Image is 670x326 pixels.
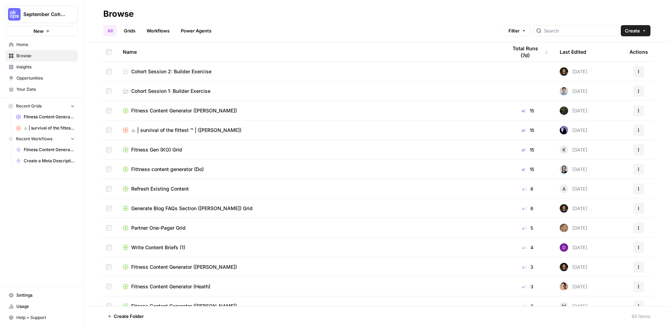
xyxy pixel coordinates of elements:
[560,42,586,61] div: Last Edited
[131,185,189,192] span: Refresh Existing Content
[508,27,520,34] span: Filter
[507,185,549,192] div: 6
[123,185,496,192] a: Refresh Existing Content
[560,67,568,76] img: yb40j7jvyap6bv8k3d2kukw6raee
[131,264,237,271] span: Fitness Content Generator ([PERSON_NAME])
[632,313,650,320] div: 92 Items
[507,264,549,271] div: 3
[131,127,241,134] span: ♨︎ | survival of the fittest ™ | ([PERSON_NAME])
[24,125,75,131] span: ♨︎ | survival of the fittest ™ | ([PERSON_NAME])
[507,166,549,173] div: 15
[560,263,587,271] div: [DATE]
[16,64,75,70] span: Insights
[560,204,568,213] img: yb40j7jvyap6bv8k3d2kukw6raee
[560,263,568,271] img: yb40j7jvyap6bv8k3d2kukw6raee
[131,68,211,75] span: Cohort Session 2: Builder Exercise
[23,11,66,18] span: September Cohort
[142,25,174,36] a: Workflows
[560,282,587,291] div: [DATE]
[24,147,75,153] span: Fitness Content Generator (Stijn)
[562,303,566,310] span: M
[123,205,496,212] a: Generate Blog FAQs Section ([PERSON_NAME]) Grid
[13,144,78,155] a: Fitness Content Generator (Stijn)
[630,42,648,61] div: Actions
[33,28,44,35] span: New
[507,205,549,212] div: 6
[131,146,182,153] span: Fitness Gen (KO) Grid
[131,166,204,173] span: Fittness content generator (Do)
[131,224,186,231] span: Partner One-Pager Grid
[560,87,568,95] img: jfqs3079v2d0ynct2zz6w6q7w8l7
[563,185,566,192] span: A
[123,68,496,75] a: Cohort Session 2: Builder Exercise
[16,53,75,59] span: Browse
[24,114,75,120] span: Fitness Content Generator (Stijn)
[103,25,117,36] a: All
[123,283,496,290] a: Fitness Content Generator (Heath)
[507,283,549,290] div: 3
[16,86,75,92] span: Your Data
[13,111,78,123] a: Fitness Content Generator (Stijn)
[6,290,78,301] a: Settings
[123,107,496,114] a: Fitness Content Generator ([PERSON_NAME])
[560,243,568,252] img: x87odwm75j6mrgqvqpjakro4pmt4
[16,314,75,321] span: Help + Support
[24,158,75,164] span: Create a Meta Description (Stijn)
[123,244,496,251] a: Write Content Briefs (1)
[560,126,568,134] img: gx5re2im8333ev5sz1r7isrbl6e6
[560,87,587,95] div: [DATE]
[103,8,134,20] div: Browse
[16,75,75,81] span: Opportunities
[16,303,75,310] span: Usage
[560,165,587,173] div: [DATE]
[560,224,568,232] img: 8rfigfr8trd3cogh2dvqan1u3q31
[131,88,210,95] span: Cohort Session 1: Builder Exercise
[6,6,78,23] button: Workspace: September Cohort
[131,303,237,310] span: Fitness Content Generator ([PERSON_NAME])
[544,27,615,34] input: Search
[123,264,496,271] a: Fitness Content Generator ([PERSON_NAME])
[560,67,587,76] div: [DATE]
[507,127,549,134] div: 15
[103,311,148,322] button: Create Folder
[507,303,549,310] div: 3
[8,8,21,21] img: September Cohort Logo
[507,107,549,114] div: 15
[6,312,78,323] button: Help + Support
[507,146,549,153] div: 15
[177,25,216,36] a: Power Agents
[131,283,210,290] span: Fitness Content Generator (Heath)
[123,42,496,61] div: Name
[507,224,549,231] div: 5
[560,302,587,310] div: [DATE]
[6,73,78,84] a: Opportunities
[621,25,650,36] button: Create
[123,224,496,231] a: Partner One-Pager Grid
[504,25,530,36] button: Filter
[123,88,496,95] a: Cohort Session 1: Builder Exercise
[6,50,78,61] a: Browse
[560,243,587,252] div: [DATE]
[6,61,78,73] a: Insights
[16,42,75,48] span: Home
[560,106,568,115] img: k4mb3wfmxkkgbto4d7hszpobafmc
[560,165,568,173] img: 2n4aznk1nq3j315p2jgzsow27iki
[6,84,78,95] a: Your Data
[123,166,496,173] a: Fittness content generator (Do)
[16,292,75,298] span: Settings
[6,101,78,111] button: Recent Grids
[6,301,78,312] a: Usage
[507,244,549,251] div: 4
[507,42,549,61] div: Total Runs (7d)
[560,224,587,232] div: [DATE]
[16,103,42,109] span: Recent Grids
[6,26,78,36] button: New
[131,244,185,251] span: Write Content Briefs (1)
[560,204,587,213] div: [DATE]
[131,205,253,212] span: Generate Blog FAQs Section ([PERSON_NAME]) Grid
[123,303,496,310] a: Fitness Content Generator ([PERSON_NAME])
[13,123,78,134] a: ♨︎ | survival of the fittest ™ | ([PERSON_NAME])
[625,27,640,34] span: Create
[6,134,78,144] button: Recent Workflows
[6,39,78,50] a: Home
